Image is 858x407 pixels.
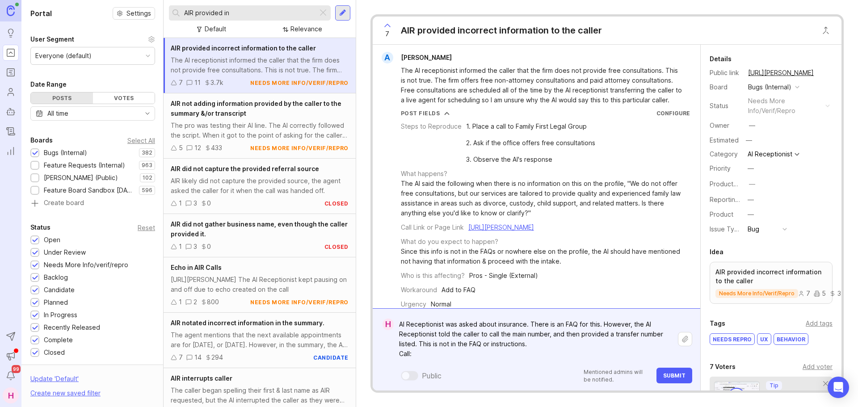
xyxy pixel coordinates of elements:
[3,64,19,80] a: Roadmaps
[748,210,754,219] div: —
[171,176,349,196] div: AIR likely did not capture the provided source, the agent asked the caller for it when the call w...
[3,368,19,384] button: Notifications
[743,134,755,146] div: —
[382,52,393,63] div: A
[250,144,349,152] div: needs more info/verif/repro
[748,82,791,92] div: Bugs (Internal)
[171,386,349,405] div: The caller began spelling their first & last name as AIR requested, but the AI interrupted the ca...
[30,8,52,19] h1: Portal
[194,352,202,362] div: 14
[385,29,389,39] span: 7
[31,92,93,104] div: Posts
[745,67,816,79] a: [URL][PERSON_NAME]
[803,362,833,372] div: Add voter
[798,290,810,297] div: 7
[35,51,92,61] div: Everyone (default)
[3,104,19,120] a: Autopilot
[749,121,755,130] div: —
[324,243,349,251] div: closed
[93,92,155,104] div: Votes
[207,297,219,307] div: 800
[143,174,152,181] p: 102
[829,290,850,297] div: 3.7k
[710,210,733,218] label: Product
[401,237,498,247] div: What do you expect to happen?
[469,271,538,281] div: Pros - Single (External)
[142,162,152,169] p: 963
[30,388,101,398] div: Create new saved filter
[171,374,232,382] span: AIR interrupts caller
[3,348,19,364] button: Announcements
[211,352,223,362] div: 294
[44,348,65,357] div: Closed
[44,260,128,270] div: Needs More Info/verif/repro
[30,34,74,45] div: User Segment
[401,299,426,309] div: Urgency
[719,290,795,297] p: needs more info/verif/repro
[193,242,197,252] div: 3
[656,368,692,383] button: Submit
[401,54,452,61] span: [PERSON_NAME]
[401,222,464,232] div: Call Link or Page Link
[164,93,356,159] a: AIR not adding information provided by the caller to the summary &/or transcriptThe pro was testi...
[748,195,754,205] div: —
[814,290,826,297] div: 5
[44,248,86,257] div: Under Review
[171,100,341,117] span: AIR not adding information provided by the caller to the summary &/or transcript
[422,370,442,381] div: Public
[710,164,731,172] label: Priority
[431,299,451,309] div: Normal
[44,148,87,158] div: Bugs (Internal)
[710,137,739,143] div: Estimated
[171,121,349,140] div: The pro was testing their AI line. The AI correctly followed the script. When it got to the point...
[749,179,755,189] div: —
[44,273,68,282] div: Backlog
[44,310,77,320] div: In Progress
[179,143,183,153] div: 5
[179,297,182,307] div: 1
[179,242,182,252] div: 1
[184,8,314,18] input: Search...
[44,298,68,307] div: Planned
[383,319,394,330] div: H
[715,268,827,285] p: AIR provided incorrect information to the caller
[466,138,595,148] div: 2. Ask if the office offers free consultations
[207,198,211,208] div: 0
[30,374,79,388] div: Update ' Default '
[710,334,754,344] div: NEEDS REPRO
[442,285,475,295] div: Add to FAQ
[746,178,758,190] button: ProductboardID
[774,334,808,344] div: behavior
[817,21,835,39] button: Close button
[164,159,356,214] a: AIR did not capture the provided referral sourceAIR likely did not capture the provided source, t...
[3,123,19,139] a: Changelog
[164,257,356,313] a: Echo in AIR Calls[URL][PERSON_NAME] The AI Receptionist kept pausing on and off due to echo creat...
[3,328,19,344] button: Send to Autopilot
[401,271,465,281] div: Who is this affecting?
[30,79,67,90] div: Date Range
[44,185,135,195] div: Feature Board Sandbox [DATE]
[171,330,349,350] div: The agent mentions that the next available appointments are for [DATE], or [DATE]. However, in th...
[710,149,741,159] div: Category
[179,78,183,88] div: 7
[171,55,349,75] div: The AI receptionist informed the caller that the firm does not provide free consultations. This i...
[376,52,459,63] a: A[PERSON_NAME]
[44,235,60,245] div: Open
[211,143,222,153] div: 433
[710,225,742,233] label: Issue Type
[401,122,462,131] div: Steps to Reproduce
[710,82,741,92] div: Board
[710,247,723,257] div: Idea
[313,354,349,361] div: candidate
[30,222,50,233] div: Status
[164,214,356,257] a: AIR did not gather business name, even though the caller provided it.130closed
[748,96,822,116] div: needs more info/verif/repro
[710,361,736,372] div: 7 Voters
[584,368,651,383] p: Mentioned admins will be notified.
[710,262,833,304] a: AIR provided incorrect information to the callerneeds more info/verif/repro753.7k
[710,68,741,78] div: Public link
[466,122,595,131] div: 1. Place a call to Family First Legal Group
[3,387,19,403] button: H
[44,173,118,183] div: [PERSON_NAME] (Public)
[207,242,211,252] div: 0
